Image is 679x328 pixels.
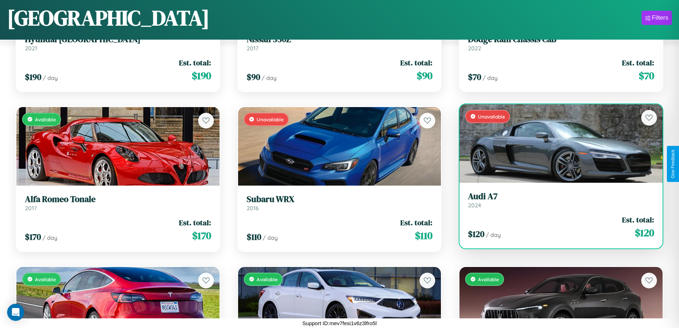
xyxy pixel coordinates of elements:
[7,304,24,321] div: Open Intercom Messenger
[622,215,654,225] span: Est. total:
[25,231,41,243] span: $ 170
[468,191,654,209] a: Audi A72024
[25,205,37,212] span: 2017
[652,14,668,21] div: Filters
[35,116,56,122] span: Available
[179,217,211,228] span: Est. total:
[247,71,260,83] span: $ 90
[639,69,654,83] span: $ 70
[417,69,432,83] span: $ 90
[25,34,211,52] a: Hyundai [GEOGRAPHIC_DATA]2021
[25,34,211,45] h3: Hyundai [GEOGRAPHIC_DATA]
[468,34,654,45] h3: Dodge Ram Chassis Cab
[35,276,56,282] span: Available
[247,34,433,52] a: Nissan 350Z2017
[622,57,654,68] span: Est. total:
[263,234,278,241] span: / day
[247,205,259,212] span: 2016
[486,231,501,238] span: / day
[400,217,432,228] span: Est. total:
[247,34,433,45] h3: Nissan 350Z
[670,150,675,178] div: Give Feedback
[262,74,277,81] span: / day
[468,202,481,209] span: 2024
[247,194,433,212] a: Subaru WRX2016
[468,45,481,52] span: 2022
[192,228,211,243] span: $ 170
[42,234,57,241] span: / day
[247,231,261,243] span: $ 110
[400,57,432,68] span: Est. total:
[257,116,284,122] span: Unavailable
[25,194,211,212] a: Alfa Romeo Tonale2017
[247,45,258,52] span: 2017
[25,71,41,83] span: $ 190
[43,74,58,81] span: / day
[247,194,433,205] h3: Subaru WRX
[7,3,210,32] h1: [GEOGRAPHIC_DATA]
[468,228,484,240] span: $ 120
[302,318,376,328] p: Support ID: mev7fesi1v6z3lfro5l
[478,276,499,282] span: Available
[468,34,654,52] a: Dodge Ram Chassis Cab2022
[179,57,211,68] span: Est. total:
[257,276,278,282] span: Available
[468,191,654,202] h3: Audi A7
[478,113,505,120] span: Unavailable
[415,228,432,243] span: $ 110
[25,194,211,205] h3: Alfa Romeo Tonale
[635,226,654,240] span: $ 120
[642,11,672,25] button: Filters
[192,69,211,83] span: $ 190
[483,74,498,81] span: / day
[468,71,481,83] span: $ 70
[25,45,37,52] span: 2021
